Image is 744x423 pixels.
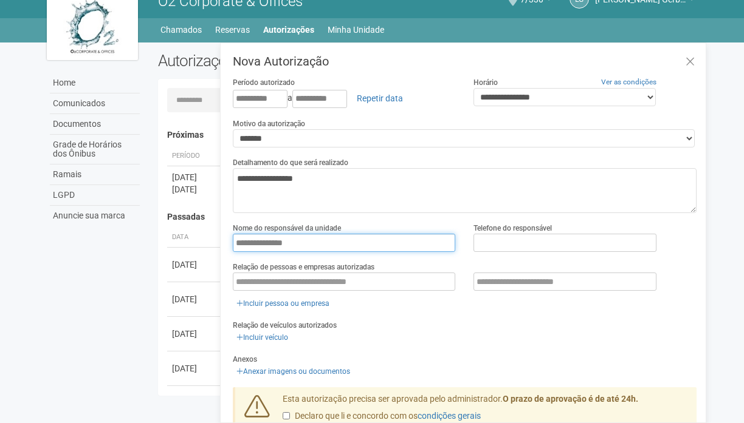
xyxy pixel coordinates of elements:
label: Telefone do responsável [474,223,552,234]
div: [DATE] [172,362,217,374]
a: Ramais [50,164,140,185]
a: Home [50,73,140,93]
h2: Autorizações [158,52,418,70]
strong: O prazo de aprovação é de até 24h. [503,394,638,404]
a: condições gerais [418,411,481,421]
a: Anexar imagens ou documentos [233,365,354,378]
label: Declaro que li e concordo com os [283,410,481,422]
div: [DATE] [172,259,217,271]
label: Horário [474,77,498,88]
a: LGPD [50,185,140,206]
a: Anuncie sua marca [50,206,140,226]
a: Ver as condições [601,78,656,86]
a: Incluir veículo [233,331,292,344]
div: [DATE] [172,171,217,183]
a: Documentos [50,114,140,135]
div: [DATE] [172,293,217,305]
a: Repetir data [349,88,411,109]
a: Autorizações [263,21,314,38]
label: Anexos [233,354,257,365]
label: Motivo da autorização [233,118,305,129]
h4: Próximas [167,130,688,140]
a: Incluir pessoa ou empresa [233,297,333,310]
a: Grade de Horários dos Ônibus [50,135,140,164]
div: [DATE] [172,328,217,340]
input: Declaro que li e concordo com oscondições gerais [283,412,290,419]
label: Nome do responsável da unidade [233,223,341,234]
h3: Nova Autorização [233,55,697,67]
label: Relação de pessoas e empresas autorizadas [233,262,374,272]
label: Relação de veículos autorizados [233,320,337,331]
label: Detalhamento do que será realizado [233,157,348,168]
div: a [233,88,456,109]
a: Reservas [215,21,250,38]
label: Período autorizado [233,77,295,88]
a: Comunicados [50,93,140,114]
th: Data [167,228,222,248]
th: Período [167,146,222,166]
h4: Passadas [167,212,688,222]
div: [DATE] [172,183,217,195]
a: Chamados [160,21,202,38]
a: Minha Unidade [328,21,384,38]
